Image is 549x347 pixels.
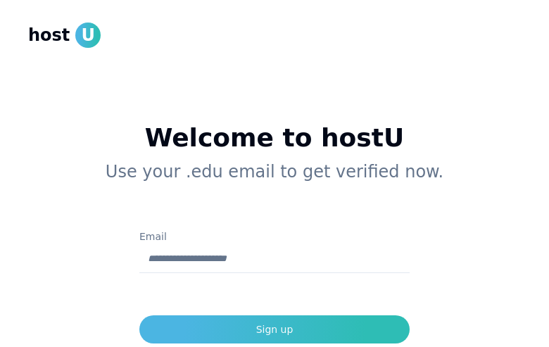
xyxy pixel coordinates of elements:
[51,160,498,183] p: Use your .edu email to get verified now.
[139,315,410,343] button: Sign up
[139,231,167,242] label: Email
[28,24,70,46] span: host
[28,23,101,48] a: hostU
[256,322,294,336] div: Sign up
[75,23,101,48] span: U
[51,124,498,152] h1: Welcome to hostU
